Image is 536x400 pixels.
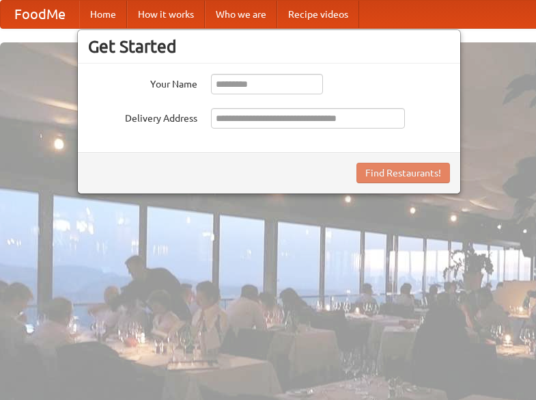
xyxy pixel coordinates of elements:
[356,163,450,183] button: Find Restaurants!
[205,1,277,28] a: Who we are
[277,1,359,28] a: Recipe videos
[1,1,79,28] a: FoodMe
[88,74,197,91] label: Your Name
[127,1,205,28] a: How it works
[88,36,450,57] h3: Get Started
[79,1,127,28] a: Home
[88,108,197,125] label: Delivery Address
